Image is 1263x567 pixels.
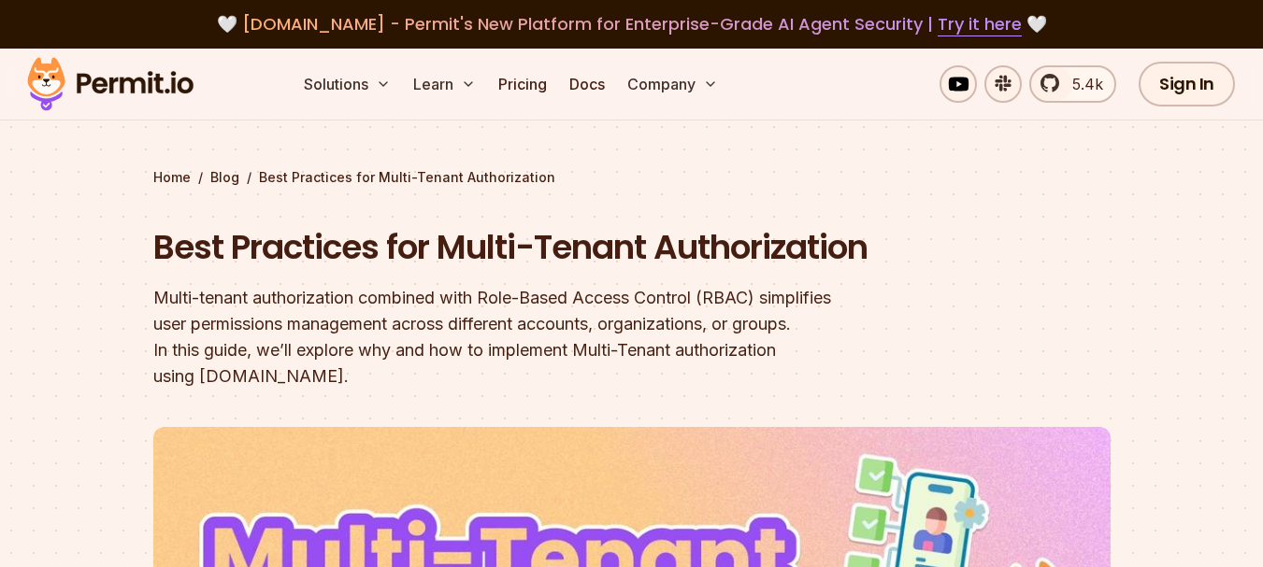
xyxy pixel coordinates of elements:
[1061,73,1103,95] span: 5.4k
[562,65,612,103] a: Docs
[938,12,1022,36] a: Try it here
[491,65,554,103] a: Pricing
[242,12,1022,35] span: [DOMAIN_NAME] - Permit's New Platform for Enterprise-Grade AI Agent Security |
[153,168,1111,187] div: / /
[1029,65,1116,103] a: 5.4k
[153,285,871,390] div: Multi-tenant authorization combined with Role-Based Access Control (RBAC) simplifies user permiss...
[153,168,191,187] a: Home
[45,11,1218,37] div: 🤍 🤍
[210,168,239,187] a: Blog
[620,65,725,103] button: Company
[406,65,483,103] button: Learn
[153,224,871,271] h1: Best Practices for Multi-Tenant Authorization
[1139,62,1235,106] a: Sign In
[19,52,202,116] img: Permit logo
[296,65,398,103] button: Solutions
